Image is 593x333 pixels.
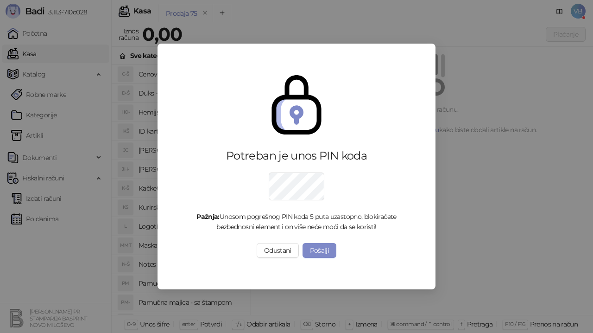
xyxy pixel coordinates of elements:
[267,75,326,134] img: secure.svg
[303,243,337,258] button: Pošalji
[183,211,410,232] div: Unosom pogrešnog PIN koda 5 puta uzastopno, blokiraćete bezbednosni element i on više neće moći d...
[257,243,299,258] button: Odustani
[196,212,220,221] strong: Pažnja:
[183,148,410,163] div: Potreban je unos PIN koda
